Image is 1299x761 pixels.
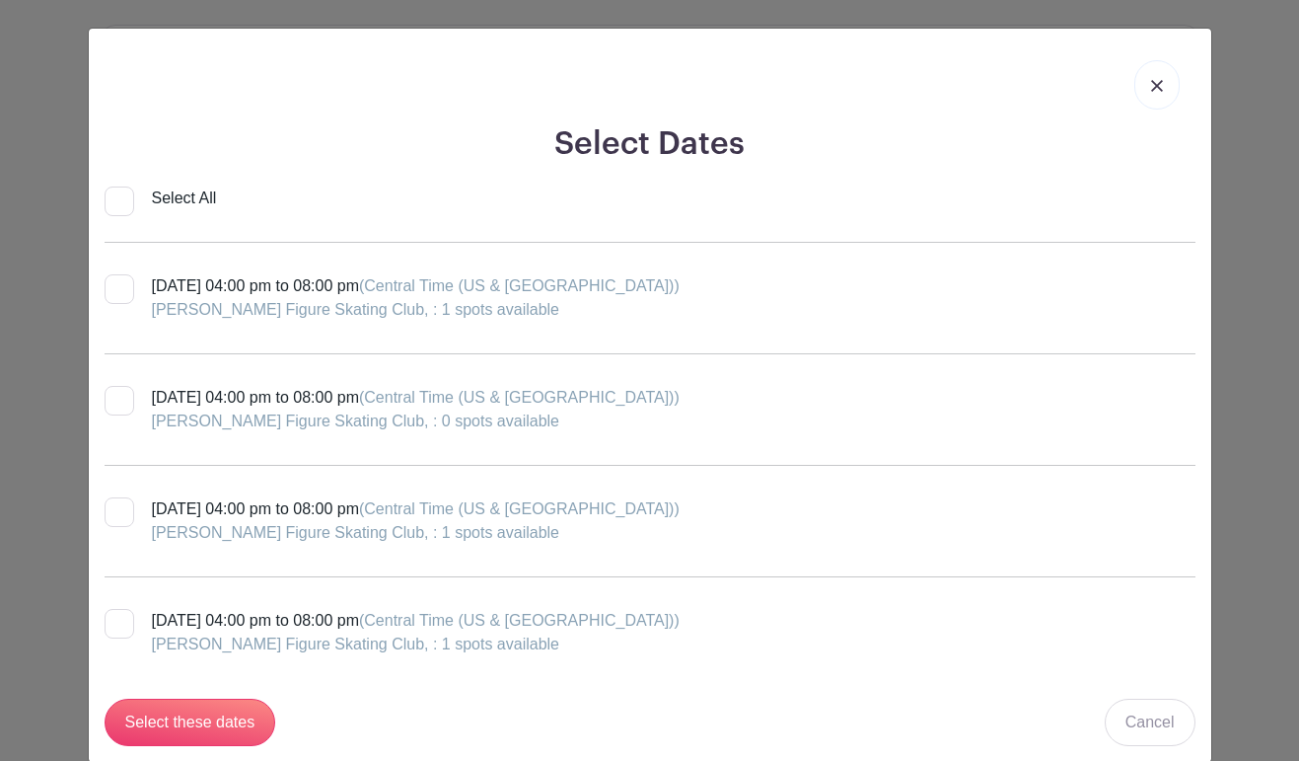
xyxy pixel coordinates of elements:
span: (Central Time (US & [GEOGRAPHIC_DATA])) [359,389,680,406]
div: [PERSON_NAME] Figure Skating Club, : 1 spots available [152,633,680,656]
span: (Central Time (US & [GEOGRAPHIC_DATA])) [359,277,680,294]
div: [DATE] 04:00 pm to 08:00 pm [152,274,680,322]
div: [PERSON_NAME] Figure Skating Club, : 1 spots available [152,521,680,545]
div: [PERSON_NAME] Figure Skating Club, : 0 spots available [152,410,680,433]
div: [DATE] 04:00 pm to 08:00 pm [152,609,680,656]
div: [DATE] 04:00 pm to 08:00 pm [152,497,680,545]
h2: Select Dates [105,125,1195,163]
span: (Central Time (US & [GEOGRAPHIC_DATA])) [359,612,680,629]
div: [DATE] 04:00 pm to 08:00 pm [152,386,680,433]
img: close_button-5f87c8562297e5c2d7936805f587ecaba9071eb48480494691a3f1689db116b3.svg [1151,80,1163,92]
div: [PERSON_NAME] Figure Skating Club, : 1 spots available [152,298,680,322]
a: Cancel [1105,699,1195,746]
span: (Central Time (US & [GEOGRAPHIC_DATA])) [359,500,680,517]
div: Select All [152,187,217,210]
input: Select these dates [105,699,276,746]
